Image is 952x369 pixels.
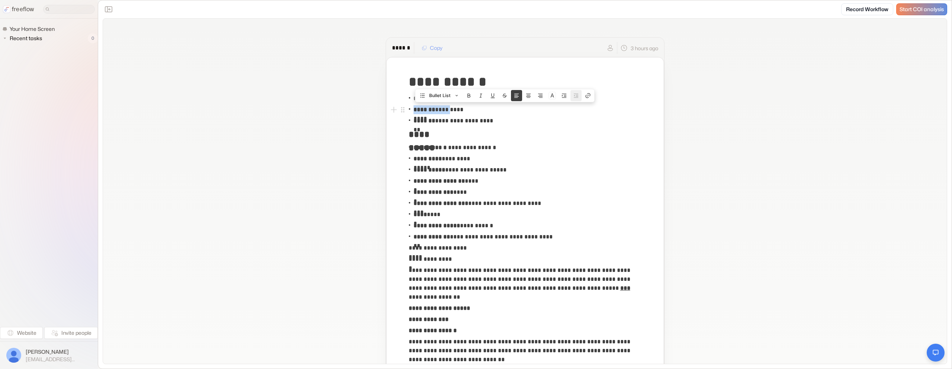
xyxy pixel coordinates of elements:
[26,348,91,356] span: [PERSON_NAME]
[475,90,486,101] button: Italic
[535,90,546,101] button: Align text right
[12,5,34,14] p: freeflow
[88,33,98,43] span: 0
[3,5,34,14] a: freeflow
[927,344,945,362] button: Open chat
[8,35,44,42] span: Recent tasks
[389,105,398,114] button: Add block
[582,90,594,101] button: Create link
[429,90,451,101] span: Bullet List
[416,90,463,101] button: Bullet List
[4,346,93,365] button: [PERSON_NAME][EMAIL_ADDRESS][DOMAIN_NAME]
[103,3,115,15] button: Close the sidebar
[463,90,475,101] button: Bold
[2,25,58,33] a: Your Home Screen
[631,44,658,52] p: 3 hours ago
[900,6,944,13] span: Start COI analysis
[398,105,407,114] button: Open block menu
[559,90,570,101] button: Nest block
[499,90,510,101] button: Strike
[523,90,534,101] button: Align text center
[6,348,21,363] img: profile
[487,90,498,101] button: Underline
[2,34,45,43] button: Recent tasks
[417,42,447,54] button: Copy
[26,356,91,363] span: [EMAIL_ADDRESS][DOMAIN_NAME]
[841,3,893,15] a: Record Workflow
[547,90,558,101] button: Colors
[896,3,947,15] a: Start COI analysis
[8,25,57,33] span: Your Home Screen
[511,90,522,101] button: Align text left
[44,327,98,339] button: Invite people
[570,90,582,101] button: Unnest block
